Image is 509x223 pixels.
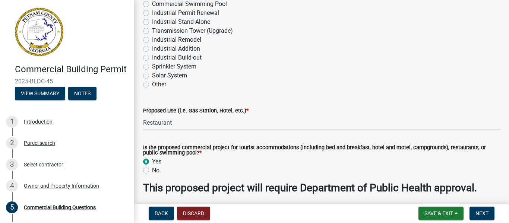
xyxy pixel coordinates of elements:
[143,145,500,156] label: Is the proposed commercial project for tourist accommodations (including bed and breakfast, hotel...
[152,53,202,62] label: Industrial Build-out
[149,207,174,220] button: Back
[152,80,166,89] label: Other
[152,9,219,17] label: Industrial Permit Renewal
[470,207,494,220] button: Next
[475,210,489,216] span: Next
[152,17,210,26] label: Industrial Stand-Alone
[143,108,249,114] label: Proposed Use (i.e. Gas Station, Hotel, etc.)
[177,207,210,220] button: Discard
[6,180,18,192] div: 4
[24,183,99,188] div: Owner and Property Information
[152,166,159,175] label: No
[143,182,477,194] strong: This proposed project will require Department of Public Health approval.
[418,207,464,220] button: Save & Exit
[152,62,196,71] label: Sprinkler System
[15,8,63,56] img: Putnam County, Georgia
[24,119,53,124] div: Introduction
[68,87,97,100] button: Notes
[152,35,201,44] label: Industrial Remodel
[6,159,18,171] div: 3
[15,91,65,97] wm-modal-confirm: Summary
[15,78,119,85] span: 2025-BLDC-45
[152,26,233,35] label: Transmission Tower (Upgrade)
[152,71,187,80] label: Solar System
[424,210,453,216] span: Save & Exit
[24,205,96,210] div: Commercial Building Questions
[24,162,63,167] div: Select contractor
[155,210,168,216] span: Back
[15,87,65,100] button: View Summary
[6,201,18,213] div: 5
[24,140,55,146] div: Parcel search
[6,137,18,149] div: 2
[15,64,128,75] h4: Commercial Building Permit
[6,116,18,128] div: 1
[152,44,200,53] label: Industrial Addition
[152,157,161,166] label: Yes
[68,91,97,97] wm-modal-confirm: Notes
